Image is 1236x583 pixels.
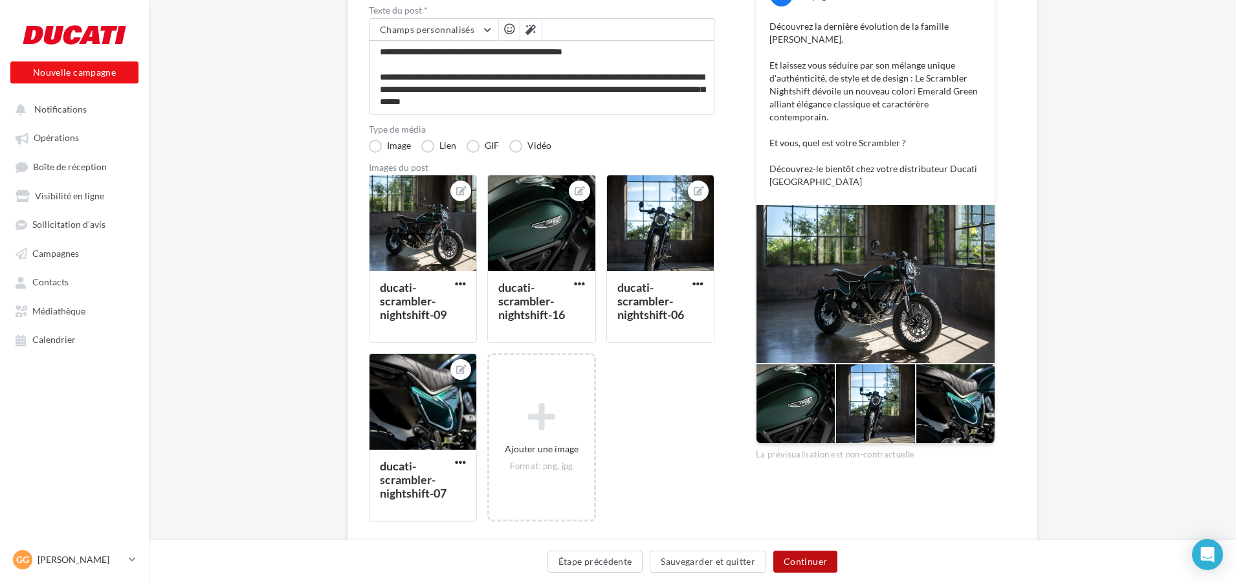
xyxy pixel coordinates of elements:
[10,61,138,83] button: Nouvelle campagne
[421,140,456,153] label: Lien
[33,161,107,172] span: Boîte de réception
[1192,539,1223,570] div: Open Intercom Messenger
[369,140,411,153] label: Image
[32,277,69,288] span: Contacts
[773,551,837,573] button: Continuer
[34,133,79,144] span: Opérations
[32,219,105,230] span: Sollicitation d'avis
[8,241,141,265] a: Campagnes
[369,125,714,134] label: Type de média
[509,140,551,153] label: Vidéo
[756,444,995,461] div: La prévisualisation est non-contractuelle
[369,163,714,172] div: Images du post
[617,280,684,322] div: ducati-scrambler-nightshift-06
[8,97,136,120] button: Notifications
[547,551,643,573] button: Étape précédente
[32,248,79,259] span: Campagnes
[8,299,141,322] a: Médiathèque
[35,190,104,201] span: Visibilité en ligne
[34,104,87,115] span: Notifications
[8,270,141,293] a: Contacts
[8,155,141,179] a: Boîte de réception
[16,553,29,566] span: Gg
[498,280,565,322] div: ducati-scrambler-nightshift-16
[8,212,141,236] a: Sollicitation d'avis
[38,553,124,566] p: [PERSON_NAME]
[8,327,141,351] a: Calendrier
[32,305,85,316] span: Médiathèque
[8,184,141,207] a: Visibilité en ligne
[380,24,474,35] span: Champs personnalisés
[380,280,447,322] div: ducati-scrambler-nightshift-09
[650,551,766,573] button: Sauvegarder et quitter
[8,126,141,149] a: Opérations
[32,335,76,346] span: Calendrier
[10,547,138,572] a: Gg [PERSON_NAME]
[370,19,498,41] button: Champs personnalisés
[467,140,499,153] label: GIF
[380,459,447,500] div: ducati-scrambler-nightshift-07
[769,20,982,188] p: Découvrez la dernière évolution de la famille [PERSON_NAME]. Et laissez vous séduire par son méla...
[369,6,714,15] label: Texte du post *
